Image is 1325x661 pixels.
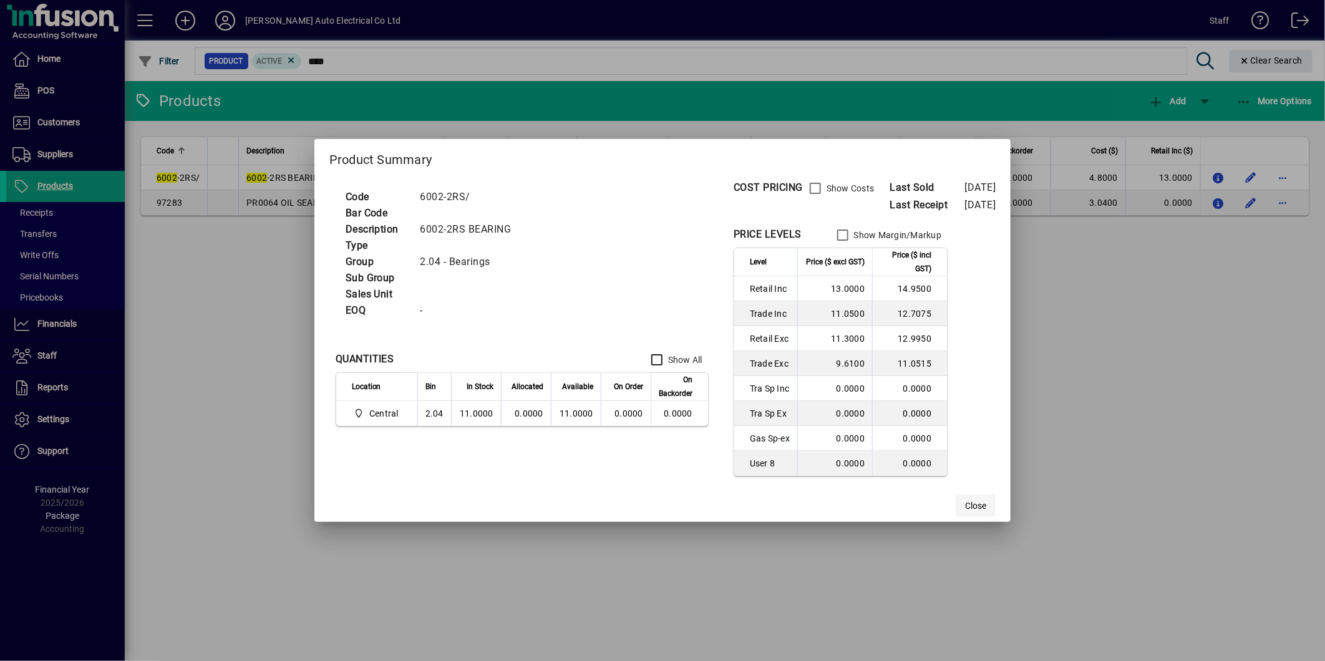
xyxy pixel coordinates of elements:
[425,380,436,393] span: Bin
[451,401,501,426] td: 11.0000
[890,180,964,195] span: Last Sold
[872,376,947,401] td: 0.0000
[314,139,1011,175] h2: Product Summary
[806,255,865,269] span: Price ($ excl GST)
[339,302,414,319] td: EOQ
[614,408,643,418] span: 0.0000
[512,380,543,393] span: Allocated
[551,401,601,426] td: 11.0000
[880,248,931,276] span: Price ($ incl GST)
[890,198,964,213] span: Last Receipt
[651,401,708,426] td: 0.0000
[339,205,414,221] td: Bar Code
[734,227,802,242] div: PRICE LEVELS
[414,221,527,238] td: 6002-2RS BEARING
[750,457,790,470] span: User 8
[352,380,381,393] span: Location
[417,401,451,426] td: 2.04
[872,351,947,376] td: 11.0515
[852,229,942,241] label: Show Margin/Markup
[797,351,872,376] td: 9.6100
[965,499,986,513] span: Close
[872,401,947,426] td: 0.0000
[734,180,803,195] div: COST PRICING
[336,352,394,367] div: QUANTITIES
[339,270,414,286] td: Sub Group
[750,307,790,320] span: Trade Inc
[352,406,404,421] span: Central
[339,221,414,238] td: Description
[797,326,872,351] td: 11.3000
[797,376,872,401] td: 0.0000
[659,373,692,400] span: On Backorder
[339,189,414,205] td: Code
[750,432,790,445] span: Gas Sp-ex
[750,407,790,420] span: Tra Sp Ex
[797,451,872,476] td: 0.0000
[964,181,996,193] span: [DATE]
[414,254,527,270] td: 2.04 - Bearings
[369,407,399,420] span: Central
[414,189,527,205] td: 6002-2RS/
[872,301,947,326] td: 12.7075
[339,254,414,270] td: Group
[562,380,593,393] span: Available
[872,276,947,301] td: 14.9500
[824,182,875,195] label: Show Costs
[750,282,790,295] span: Retail Inc
[750,357,790,370] span: Trade Exc
[467,380,493,393] span: In Stock
[956,495,996,517] button: Close
[414,302,527,319] td: -
[872,326,947,351] td: 12.9950
[797,276,872,301] td: 13.0000
[797,301,872,326] td: 11.0500
[872,426,947,451] td: 0.0000
[797,401,872,426] td: 0.0000
[666,354,702,366] label: Show All
[339,238,414,254] td: Type
[339,286,414,302] td: Sales Unit
[501,401,551,426] td: 0.0000
[750,382,790,395] span: Tra Sp Inc
[614,380,643,393] span: On Order
[750,255,767,269] span: Level
[872,451,947,476] td: 0.0000
[797,426,872,451] td: 0.0000
[750,332,790,345] span: Retail Exc
[964,199,996,211] span: [DATE]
